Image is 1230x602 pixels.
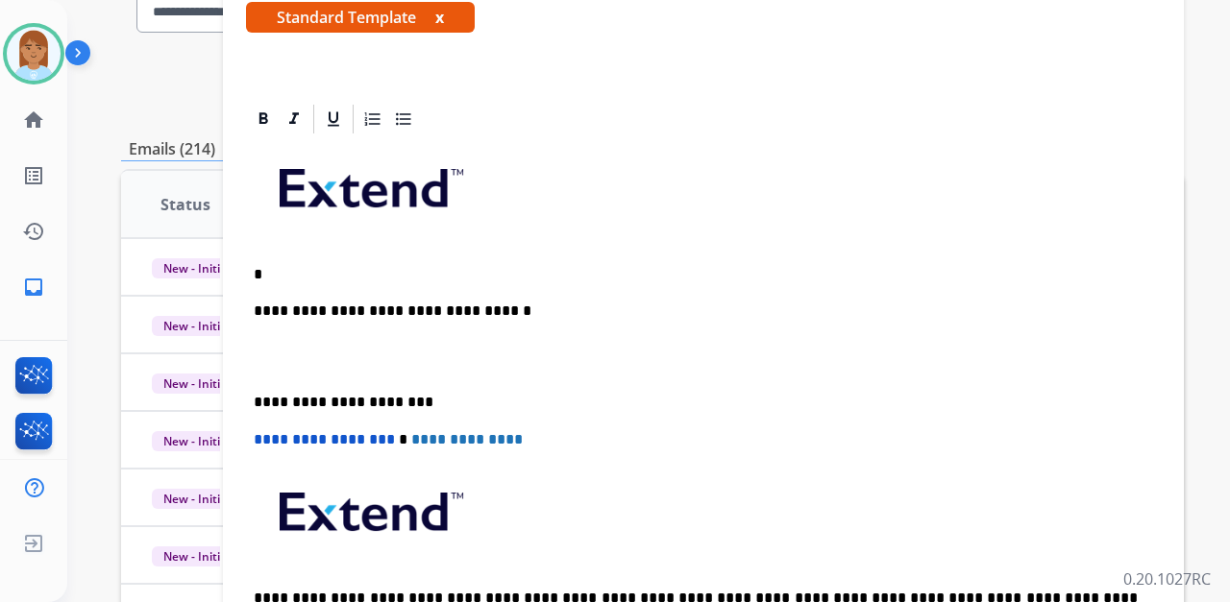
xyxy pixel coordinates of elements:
[22,164,45,187] mat-icon: list_alt
[152,546,241,566] span: New - Initial
[22,108,45,132] mat-icon: home
[152,258,241,278] span: New - Initial
[152,316,241,336] span: New - Initial
[152,373,241,394] span: New - Initial
[7,27,61,81] img: avatar
[249,105,278,133] div: Bold
[319,105,348,133] div: Underline
[22,220,45,243] mat-icon: history
[152,489,241,509] span: New - Initial
[1123,567,1211,590] p: 0.20.1027RC
[121,137,223,161] p: Emails (214)
[280,105,308,133] div: Italic
[389,105,418,133] div: Bullet List
[152,431,241,451] span: New - Initial
[435,6,444,29] button: x
[22,276,45,299] mat-icon: inbox
[246,2,475,33] span: Standard Template
[358,105,387,133] div: Ordered List
[160,193,210,216] span: Status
